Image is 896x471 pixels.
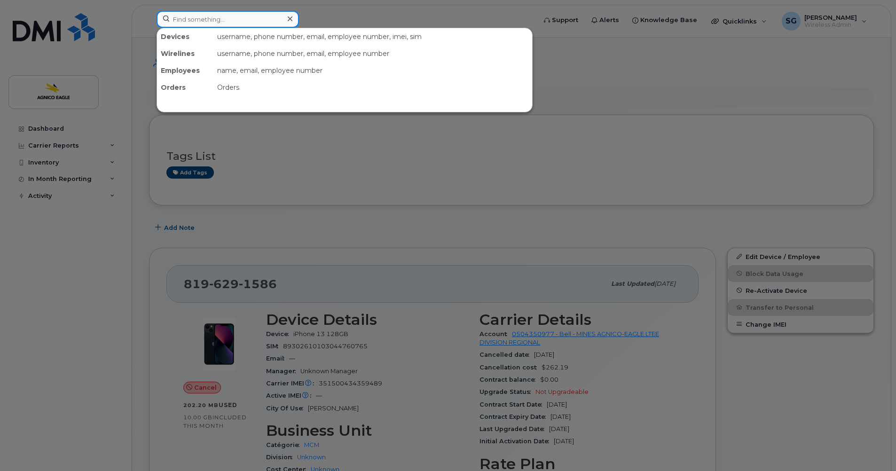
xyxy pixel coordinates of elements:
[157,79,213,96] div: Orders
[213,45,532,62] div: username, phone number, email, employee number
[213,79,532,96] div: Orders
[157,62,213,79] div: Employees
[157,28,213,45] div: Devices
[213,62,532,79] div: name, email, employee number
[213,28,532,45] div: username, phone number, email, employee number, imei, sim
[157,45,213,62] div: Wirelines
